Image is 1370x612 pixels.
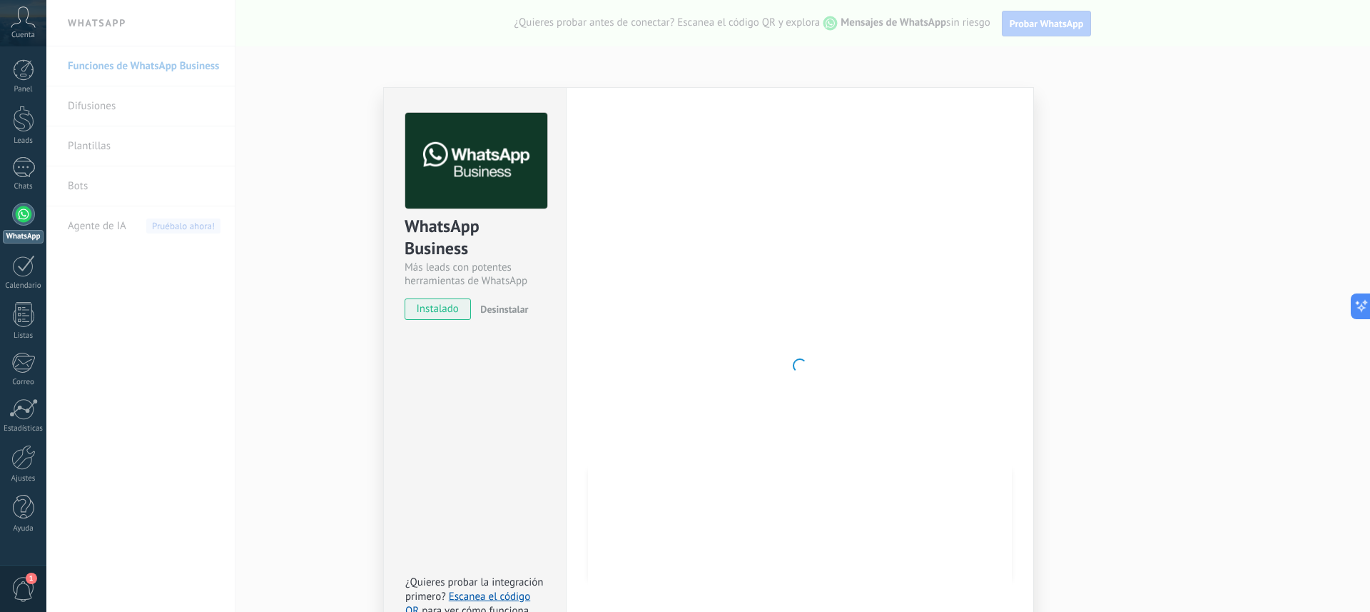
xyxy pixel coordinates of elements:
div: Panel [3,85,44,94]
div: Chats [3,182,44,191]
div: Leads [3,136,44,146]
span: ¿Quieres probar la integración primero? [405,576,544,603]
div: Ajustes [3,474,44,483]
div: Ayuda [3,524,44,533]
div: Más leads con potentes herramientas de WhatsApp [405,261,545,288]
img: logo_main.png [405,113,547,209]
div: Listas [3,331,44,341]
span: Cuenta [11,31,35,40]
div: Correo [3,378,44,387]
span: instalado [405,299,470,320]
div: WhatsApp Business [405,215,545,261]
span: 1 [26,573,37,584]
div: Calendario [3,281,44,291]
span: Desinstalar [480,303,528,316]
div: WhatsApp [3,230,44,244]
button: Desinstalar [475,299,528,320]
div: Estadísticas [3,424,44,433]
